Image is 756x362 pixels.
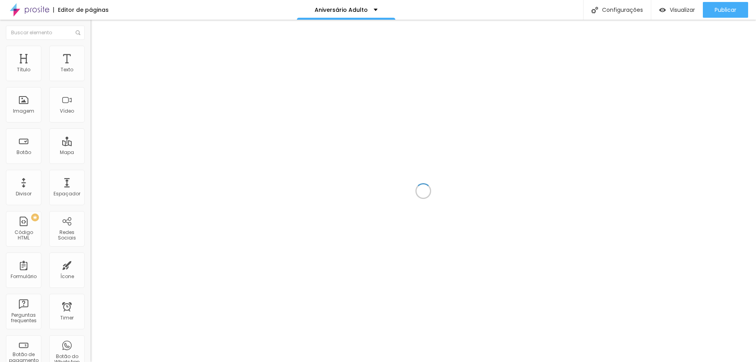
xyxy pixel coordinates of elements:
span: Publicar [715,7,736,13]
div: Formulário [11,274,37,279]
div: Divisor [16,191,31,197]
button: Visualizar [651,2,703,18]
span: Visualizar [670,7,695,13]
div: Código HTML [8,230,39,241]
div: Perguntas frequentes [8,312,39,324]
p: Aniversário Adulto [315,7,368,13]
input: Buscar elemento [6,26,85,40]
img: view-1.svg [659,7,666,13]
div: Ícone [60,274,74,279]
div: Espaçador [54,191,80,197]
div: Redes Sociais [51,230,82,241]
div: Texto [61,67,73,72]
div: Título [17,67,30,72]
div: Vídeo [60,108,74,114]
div: Timer [60,315,74,321]
img: Icone [591,7,598,13]
div: Editor de páginas [53,7,109,13]
button: Publicar [703,2,748,18]
div: Imagem [13,108,34,114]
div: Mapa [60,150,74,155]
div: Botão [17,150,31,155]
img: Icone [76,30,80,35]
